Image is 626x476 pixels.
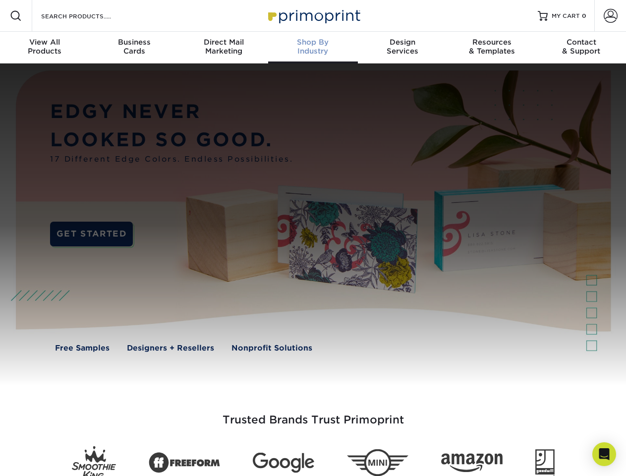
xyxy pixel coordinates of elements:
a: Shop ByIndustry [268,32,357,63]
div: & Templates [447,38,536,56]
a: Direct MailMarketing [179,32,268,63]
img: Primoprint [264,5,363,26]
span: Resources [447,38,536,47]
iframe: Google Customer Reviews [2,446,84,473]
img: Google [253,453,314,473]
a: DesignServices [358,32,447,63]
h3: Trusted Brands Trust Primoprint [23,390,603,438]
div: Marketing [179,38,268,56]
div: Cards [89,38,178,56]
span: Design [358,38,447,47]
div: Industry [268,38,357,56]
span: Shop By [268,38,357,47]
img: Amazon [441,454,503,473]
span: Direct Mail [179,38,268,47]
span: Business [89,38,178,47]
span: 0 [582,12,586,19]
span: MY CART [552,12,580,20]
div: Open Intercom Messenger [592,442,616,466]
img: Goodwill [535,449,555,476]
input: SEARCH PRODUCTS..... [40,10,137,22]
div: Services [358,38,447,56]
a: BusinessCards [89,32,178,63]
a: Resources& Templates [447,32,536,63]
